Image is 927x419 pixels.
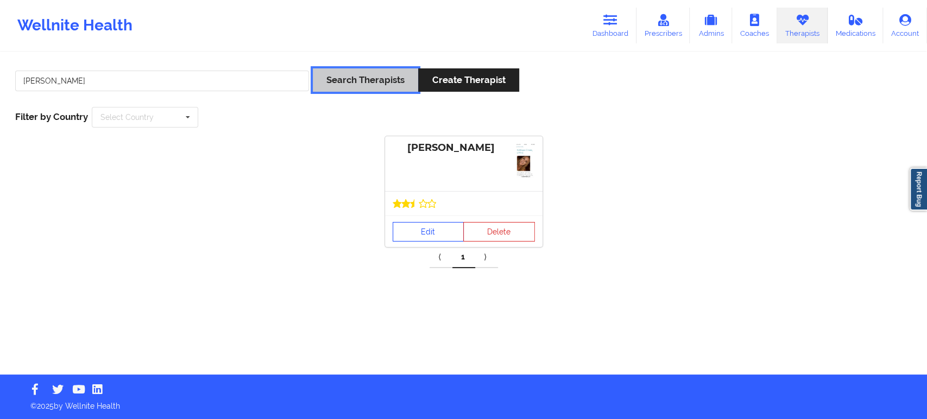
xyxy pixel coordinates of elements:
[15,71,309,91] input: Search Keywords
[100,113,154,121] div: Select Country
[584,8,636,43] a: Dashboard
[430,246,452,268] a: Previous item
[430,246,498,268] div: Pagination Navigation
[910,168,927,211] a: Report Bug
[23,393,904,411] p: © 2025 by Wellnite Health
[690,8,732,43] a: Admins
[732,8,777,43] a: Coaches
[393,142,535,154] div: [PERSON_NAME]
[636,8,690,43] a: Prescribers
[475,246,498,268] a: Next item
[393,222,464,242] a: Edit
[516,144,535,177] img: 0962051e-5818-45e6-8307-8e6a679a3a4bIMG_4795.jpg
[777,8,828,43] a: Therapists
[828,8,884,43] a: Medications
[313,68,418,92] button: Search Therapists
[15,111,88,122] span: Filter by Country
[883,8,927,43] a: Account
[463,222,535,242] button: Delete
[418,68,519,92] button: Create Therapist
[452,246,475,268] a: 1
